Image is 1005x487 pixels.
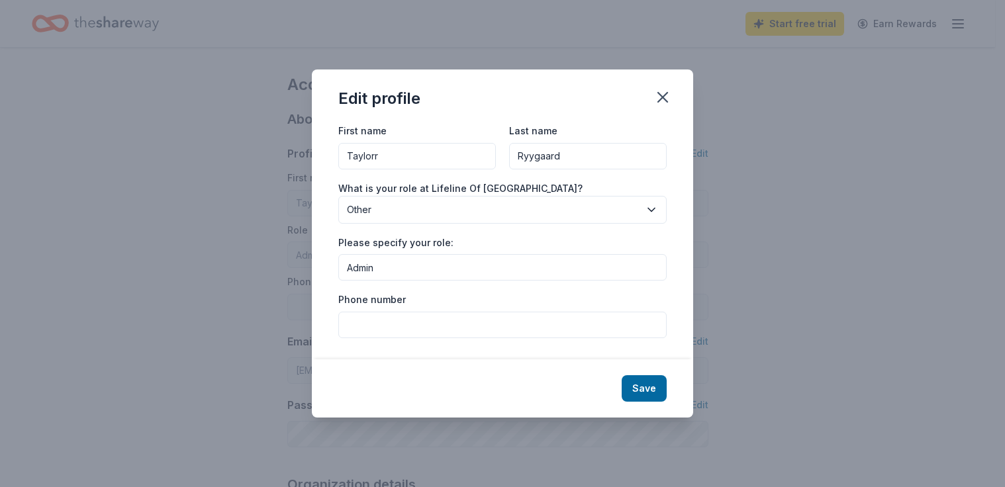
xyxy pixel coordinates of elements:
[338,182,583,195] label: What is your role at Lifeline Of [GEOGRAPHIC_DATA]?
[338,124,387,138] label: First name
[338,88,420,109] div: Edit profile
[347,202,640,218] span: Other
[622,375,667,402] button: Save
[338,236,454,249] label: Please specify your role:
[509,124,557,138] label: Last name
[338,293,406,306] label: Phone number
[338,196,667,224] button: Other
